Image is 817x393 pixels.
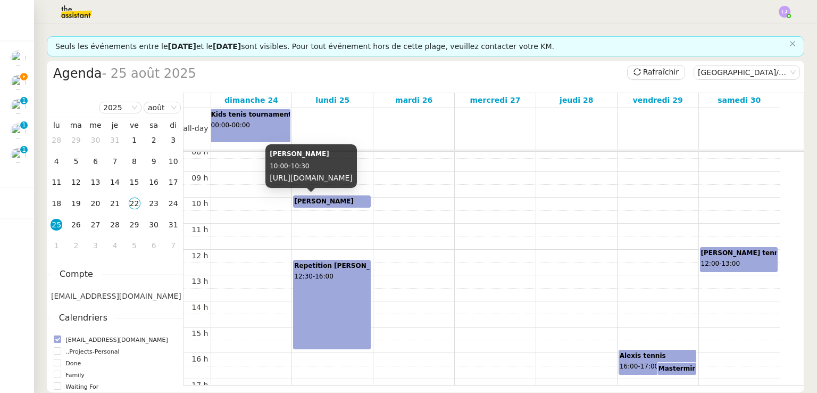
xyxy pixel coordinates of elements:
p: 1 [22,121,26,131]
a: 25 août 2025 [313,93,352,108]
nz-select-item: août [148,102,177,113]
div: 2 [148,134,160,146]
td: 03/09/2025 [86,235,105,257]
a: 28 août 2025 [557,93,595,108]
td: 22/08/2025 [124,193,144,215]
p: 1 [22,146,26,155]
div: 1 [129,134,140,146]
th: jeu. [105,120,125,130]
span: [EMAIL_ADDRESS][DOMAIN_NAME] [61,335,172,346]
div: 28 [109,219,121,231]
div: - [294,196,370,207]
img: users%2Fa6PbEmLwvGXylUqKytRPpDpAx153%2Favatar%2Ffanny.png [11,51,26,65]
th: lun. [47,120,66,130]
b: Alexis tennis [620,352,666,359]
nz-select-item: 2025 [103,102,137,113]
td: 02/09/2025 [66,235,86,257]
button: Rafraîchir [627,65,685,80]
td: 03/08/2025 [163,130,183,151]
td: 14/08/2025 [105,172,125,193]
td: 06/08/2025 [86,151,105,173]
div: 24 [168,198,179,209]
div: 16 [148,176,160,188]
td: 15/08/2025 [124,172,144,193]
span: 10:30 [291,162,310,170]
div: 14 h [189,301,210,314]
td: 16/08/2025 [144,172,164,193]
div: 17 [168,176,179,188]
td: 09/08/2025 [144,151,164,173]
div: 27 [89,219,101,231]
th: ven. [124,120,144,130]
td: 08/08/2025 [124,151,144,173]
img: users%2Fa6PbEmLwvGXylUqKytRPpDpAx153%2Favatar%2Ffanny.png [11,124,26,138]
td: 04/09/2025 [105,235,125,257]
td: 31/08/2025 [163,215,183,236]
div: - [265,144,357,188]
b: [PERSON_NAME] [270,150,329,158]
td: 24/08/2025 [163,193,183,215]
td: 31/07/2025 [105,130,125,151]
div: 28 [51,134,62,146]
td: 05/09/2025 [124,235,144,257]
span: 00:00 [211,121,230,129]
div: 21 [109,198,121,209]
td: 12/08/2025 [66,172,86,193]
div: 12 h [189,250,210,262]
div: 31 [168,219,179,231]
div: 9 [148,155,160,167]
span: 12:30 [294,273,313,280]
div: 11 [51,176,62,188]
span: ..Projects-Personal [61,347,123,357]
td: 27/08/2025 [86,215,105,236]
td: 07/08/2025 [105,151,125,173]
div: 29 [70,134,82,146]
th: sam. [144,120,164,130]
td: 17/08/2025 [163,172,183,193]
div: 6 [148,240,160,251]
div: - [658,364,695,374]
div: 10 h [189,198,210,210]
div: 1 [51,240,62,251]
div: 11 h [189,224,210,236]
div: 20 [89,198,101,209]
b: Mastermind Call [658,365,717,372]
div: 7 [109,155,121,167]
td: 28/08/2025 [105,215,125,236]
td: 13/08/2025 [86,172,105,193]
b: Repetition [PERSON_NAME] Zug [294,262,409,269]
td: 26/08/2025 [66,215,86,236]
span: 16:00 [620,363,638,370]
b: [PERSON_NAME] [294,198,354,205]
td: 19/08/2025 [66,193,86,215]
td: 28/07/2025 [47,130,66,151]
span: Compte [51,267,102,282]
div: 18 [51,198,62,209]
div: 19 [70,198,82,209]
td: 04/08/2025 [47,151,66,173]
div: 6 [89,155,101,167]
td: 21/08/2025 [105,193,125,215]
span: 10:00 [270,162,288,170]
span: 13:00 [721,260,740,267]
nz-select-item: Europe/Zurich [698,65,796,79]
span: [DATE] [168,42,196,51]
span: [EMAIL_ADDRESS][DOMAIN_NAME] [51,292,181,300]
b: Kids tenis tournament [211,111,291,118]
span: 12:00 [701,260,720,267]
th: mar. [66,120,86,130]
div: - [211,110,290,142]
img: users%2FNmPW3RcGagVdwlUj0SIRjiM8zA23%2Favatar%2Fb3e8f68e-88d8-429d-a2bd-00fb6f2d12db [11,148,26,163]
span: Family [61,370,88,381]
th: mer. [86,120,105,130]
a: 24 août 2025 [222,93,280,108]
div: 15 h [189,327,210,340]
div: 4 [109,240,121,251]
a: 29 août 2025 [631,93,685,108]
span: sont visibles. Pour tout événement hors de cette plage, veuillez contacter votre KM. [241,42,554,51]
b: [PERSON_NAME] tennis [701,249,785,257]
td: 29/07/2025 [66,130,86,151]
span: Seuls les événements entre le [55,42,168,51]
div: 8 [129,155,140,167]
span: Agenda [53,66,102,81]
